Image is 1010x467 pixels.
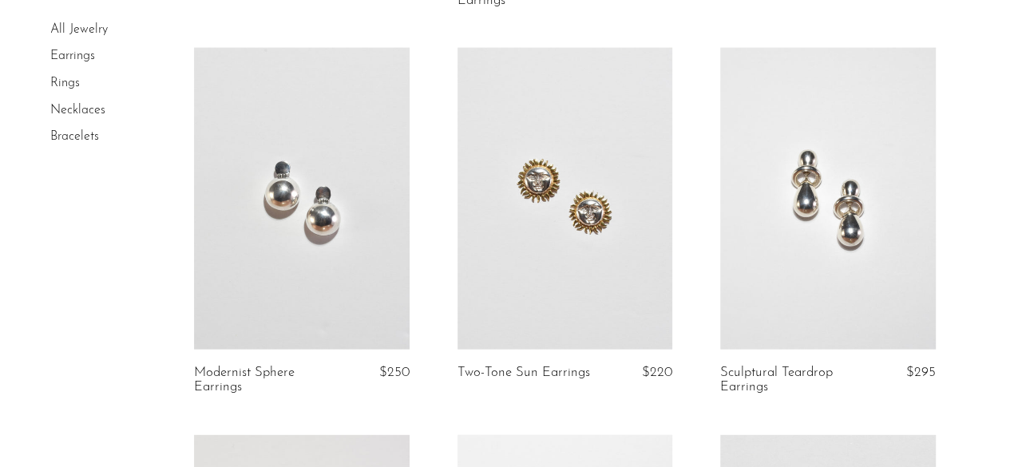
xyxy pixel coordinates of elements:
a: Two-Tone Sun Earrings [457,366,590,380]
a: Bracelets [50,129,99,142]
a: Earrings [50,49,95,62]
span: $250 [379,366,410,379]
span: $220 [642,366,672,379]
a: Sculptural Teardrop Earrings [720,366,861,395]
a: All Jewelry [50,22,108,35]
span: $295 [906,366,936,379]
a: Rings [50,76,80,89]
a: Modernist Sphere Earrings [194,366,335,395]
a: Necklaces [50,103,105,116]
